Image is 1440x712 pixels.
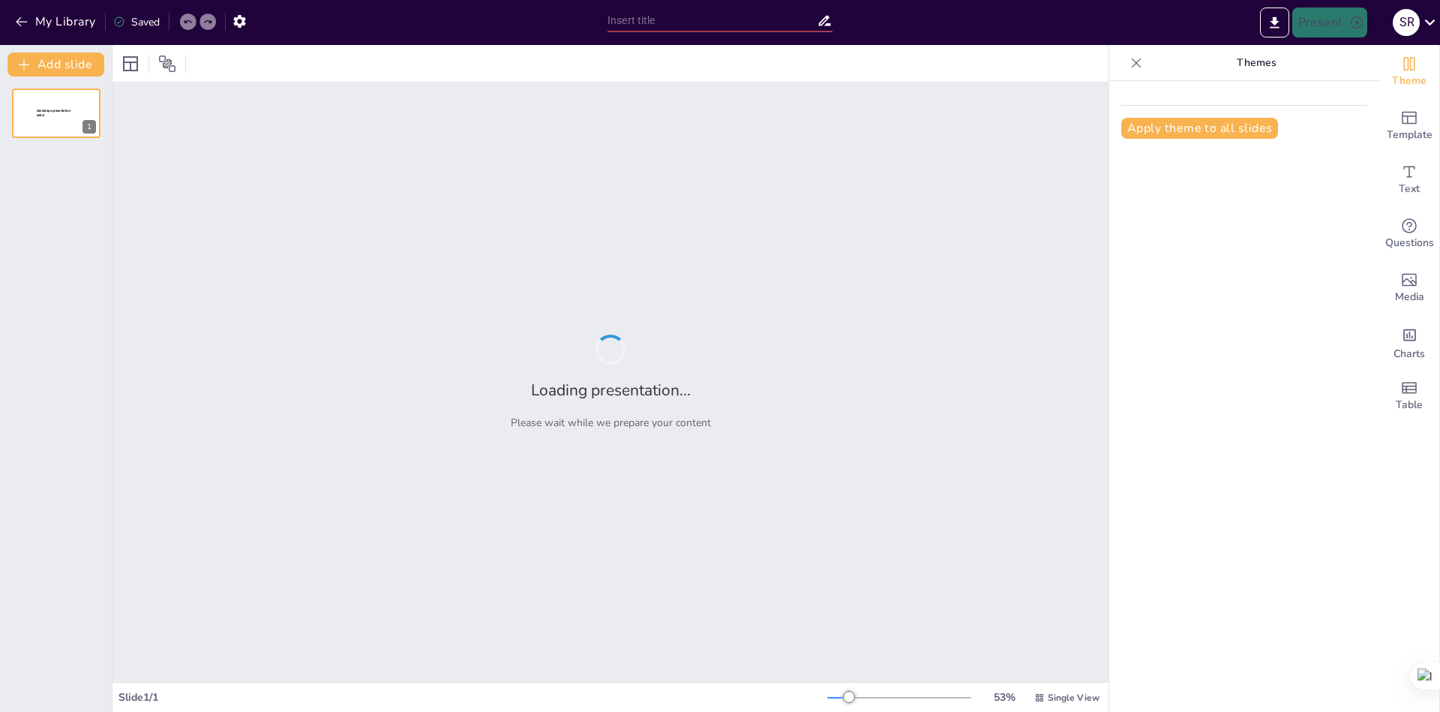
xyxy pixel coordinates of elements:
button: Present [1292,8,1367,38]
div: 1 [82,120,96,134]
div: Add text boxes [1379,153,1439,207]
span: Media [1395,289,1424,305]
div: Slide 1 / 1 [118,690,827,704]
button: Add slide [7,53,104,77]
button: My Library [11,10,102,34]
div: Change the overall theme [1379,45,1439,99]
div: Add images, graphics, shapes or video [1379,261,1439,315]
div: Layout [118,52,142,76]
span: Table [1396,397,1423,413]
button: S R [1393,8,1420,38]
span: Single View [1048,692,1099,704]
h2: Loading presentation... [531,380,691,401]
button: Export to PowerPoint [1260,8,1289,38]
p: Please wait while we prepare your content [511,416,711,430]
div: Get real-time input from your audience [1379,207,1439,261]
span: Text [1399,181,1420,197]
span: Theme [1392,73,1426,89]
input: Insert title [607,10,817,32]
span: Questions [1385,235,1434,251]
span: Sendsteps presentation editor [37,109,70,117]
div: Add charts and graphs [1379,315,1439,369]
div: S R [1393,9,1420,36]
div: Add a table [1379,369,1439,423]
span: Charts [1393,346,1425,362]
span: Position [158,55,176,73]
div: 1 [12,89,100,138]
button: Apply theme to all slides [1121,118,1278,139]
div: 53 % [986,690,1022,704]
div: Saved [113,15,160,29]
p: Themes [1148,45,1364,81]
div: Add ready made slides [1379,99,1439,153]
span: Template [1387,127,1432,143]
